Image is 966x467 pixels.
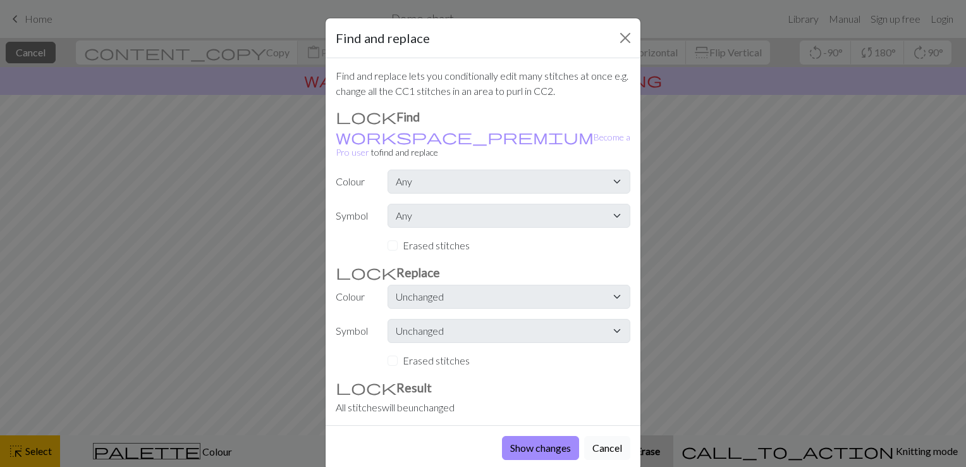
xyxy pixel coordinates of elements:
[336,400,630,415] div: All stitches will be unchanged
[584,436,630,460] button: Cancel
[502,436,579,460] button: Show changes
[328,285,380,309] label: Colour
[403,238,470,253] label: Erased stitches
[328,204,380,228] label: Symbol
[328,170,380,194] label: Colour
[336,132,630,158] small: to find and replace
[336,128,594,146] span: workspace_premium
[403,353,470,368] label: Erased stitches
[615,28,635,48] button: Close
[336,132,630,158] a: Become a Pro user
[336,109,630,124] h3: Find
[336,380,630,395] h3: Result
[336,265,630,280] h3: Replace
[328,319,380,343] label: Symbol
[336,68,630,99] p: Find and replace lets you conditionally edit many stitches at once e.g. change all the CC1 stitch...
[336,28,430,47] h5: Find and replace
